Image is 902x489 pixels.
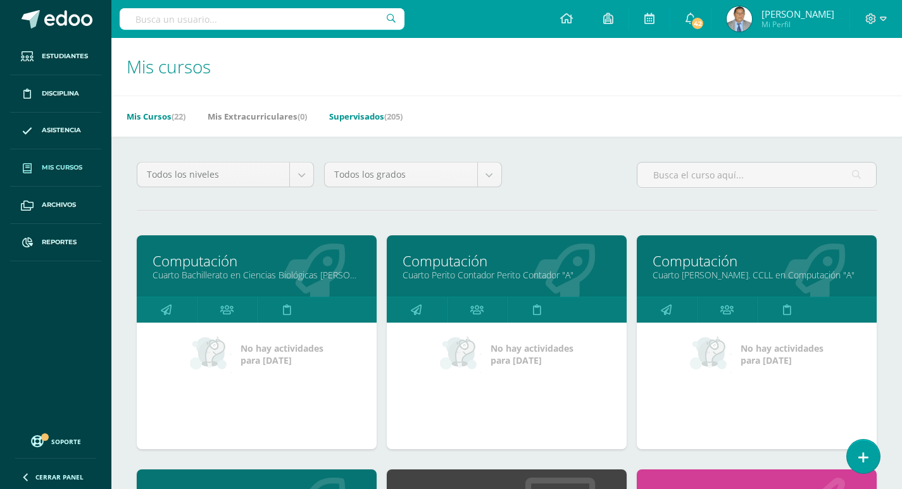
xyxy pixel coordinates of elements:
span: [PERSON_NAME] [761,8,834,20]
input: Busca el curso aquí... [637,163,876,187]
a: Mis Extracurriculares(0) [208,106,307,127]
span: Estudiantes [42,51,88,61]
span: Mis cursos [127,54,211,78]
span: Todos los niveles [147,163,280,187]
input: Busca un usuario... [120,8,404,30]
a: Reportes [10,224,101,261]
span: (205) [384,111,403,122]
span: No hay actividades para [DATE] [241,342,323,366]
span: Archivos [42,200,76,210]
img: no_activities_small.png [690,335,732,373]
span: Cerrar panel [35,473,84,481]
a: Computación [653,251,861,271]
a: Mis cursos [10,149,101,187]
a: Disciplina [10,75,101,113]
a: Archivos [10,187,101,224]
a: Estudiantes [10,38,101,75]
span: (22) [172,111,185,122]
img: no_activities_small.png [440,335,482,373]
a: Cuarto Perito Contador Perito Contador "A" [403,269,611,281]
a: Cuarto [PERSON_NAME]. CCLL en Computación "A" [653,269,861,281]
span: Soporte [51,437,81,446]
img: no_activities_small.png [190,335,232,373]
a: Cuarto Bachillerato en Ciencias Biológicas [PERSON_NAME]. CCLL en Ciencias Biológicas "A" [153,269,361,281]
span: Mi Perfil [761,19,834,30]
span: 42 [691,16,705,30]
span: Asistencia [42,125,81,135]
span: Disciplina [42,89,79,99]
a: Todos los grados [325,163,501,187]
span: No hay actividades para [DATE] [491,342,573,366]
span: No hay actividades para [DATE] [741,342,824,366]
img: 219bdcb1a3e4d06700ae7d5ab62fa881.png [727,6,752,32]
a: Supervisados(205) [329,106,403,127]
span: Todos los grados [334,163,467,187]
a: Asistencia [10,113,101,150]
a: Soporte [15,432,96,449]
a: Mis Cursos(22) [127,106,185,127]
span: Mis cursos [42,163,82,173]
a: Todos los niveles [137,163,313,187]
a: Computación [403,251,611,271]
a: Computación [153,251,361,271]
span: Reportes [42,237,77,247]
span: (0) [298,111,307,122]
